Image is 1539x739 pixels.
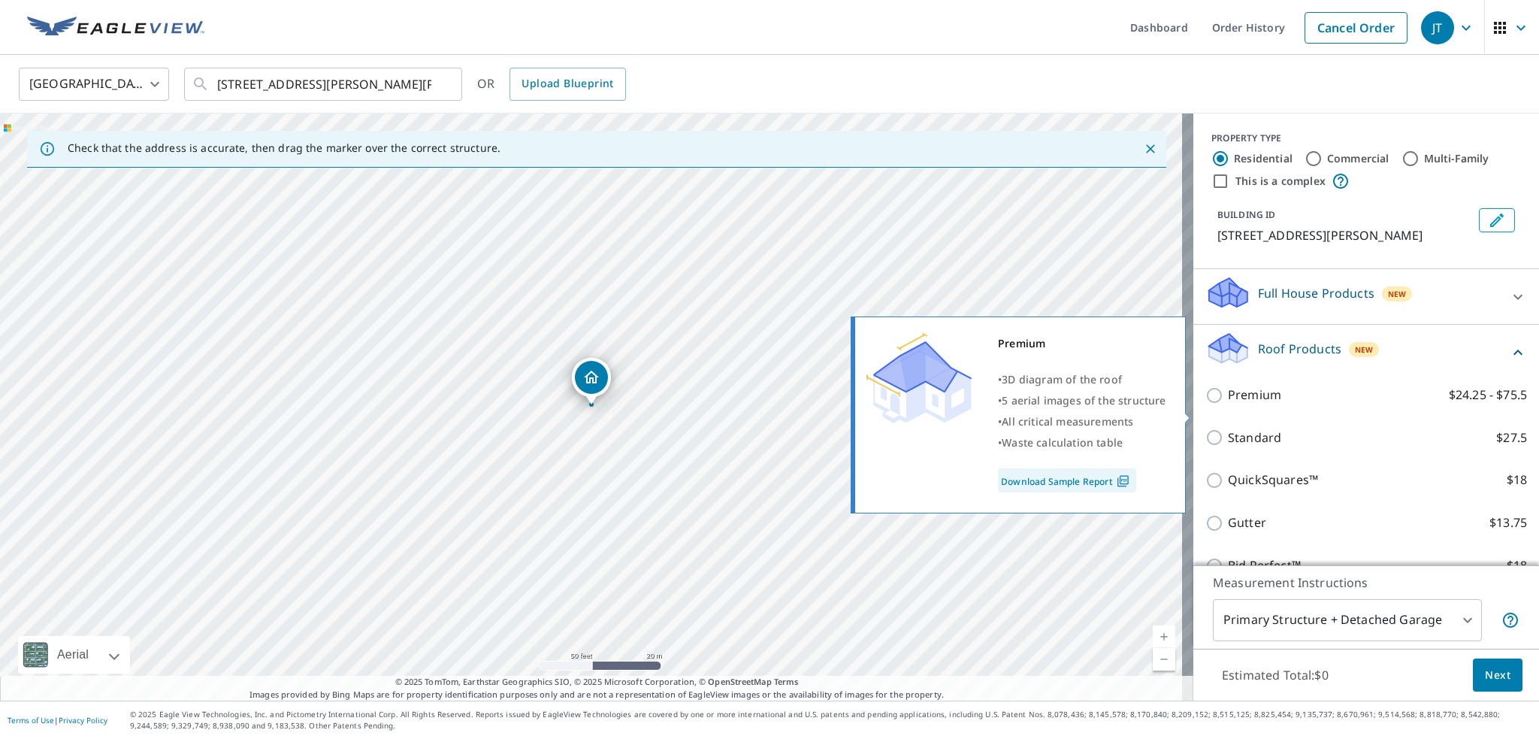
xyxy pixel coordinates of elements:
div: • [998,411,1166,432]
p: QuickSquares™ [1228,471,1318,489]
a: Terms of Use [8,715,54,725]
div: • [998,390,1166,411]
p: $18 [1507,471,1527,489]
p: $24.25 - $75.5 [1449,386,1527,404]
div: • [998,432,1166,453]
p: [STREET_ADDRESS][PERSON_NAME] [1217,226,1473,244]
button: Next [1473,659,1522,692]
a: Current Level 19, Zoom Out [1153,648,1175,671]
p: Gutter [1228,513,1266,532]
p: Bid Perfect™ [1228,556,1301,575]
p: BUILDING ID [1217,208,1275,221]
span: Next [1485,666,1510,685]
a: Cancel Order [1305,12,1407,44]
label: Commercial [1327,151,1389,166]
p: © 2025 Eagle View Technologies, Inc. and Pictometry International Corp. All Rights Reserved. Repo... [130,709,1531,731]
div: Aerial [53,636,93,674]
button: Close [1141,139,1160,159]
span: Your report will include the primary structure and a detached garage if one exists. [1501,611,1519,629]
p: Premium [1228,386,1281,404]
p: $13.75 [1489,513,1527,532]
div: OR [477,68,626,101]
img: EV Logo [27,17,204,39]
button: Edit building 1 [1479,208,1515,232]
img: Pdf Icon [1113,474,1133,488]
label: Multi-Family [1424,151,1489,166]
div: Full House ProductsNew [1205,275,1527,318]
span: 5 aerial images of the structure [1002,393,1166,407]
span: New [1388,288,1407,300]
div: Primary Structure + Detached Garage [1213,599,1482,641]
span: 3D diagram of the roof [1002,372,1122,386]
div: [GEOGRAPHIC_DATA] [19,63,169,105]
input: Search by address or latitude-longitude [217,63,431,105]
span: Upload Blueprint [522,74,613,93]
div: PROPERTY TYPE [1211,132,1521,145]
span: Waste calculation table [1002,435,1123,450]
p: Full House Products [1258,284,1374,302]
p: $18 [1507,556,1527,575]
a: Privacy Policy [59,715,107,725]
a: Terms [774,676,799,687]
p: | [8,716,107,725]
p: Roof Products [1258,340,1341,358]
div: JT [1421,11,1454,44]
a: Download Sample Report [998,468,1136,492]
img: Premium [866,333,972,423]
p: Standard [1228,429,1281,447]
a: Upload Blueprint [509,68,625,101]
div: • [998,369,1166,390]
p: Measurement Instructions [1213,574,1519,592]
div: Premium [998,333,1166,354]
p: $27.5 [1496,429,1527,447]
label: This is a complex [1235,174,1326,189]
a: Current Level 19, Zoom In [1153,625,1175,648]
p: Check that the address is accurate, then drag the marker over the correct structure. [68,141,500,155]
div: Dropped pin, building 1, Residential property, N9330 Stewart School Rd Mukwonago, WI 53149 [572,358,611,404]
span: © 2025 TomTom, Earthstar Geographics SIO, © 2025 Microsoft Corporation, © [395,676,799,689]
a: OpenStreetMap [708,676,771,687]
label: Residential [1234,151,1293,166]
div: Roof ProductsNew [1205,331,1527,374]
div: Aerial [18,636,130,674]
span: All critical measurements [1002,414,1133,429]
span: New [1355,344,1374,356]
p: Estimated Total: $0 [1210,659,1341,692]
